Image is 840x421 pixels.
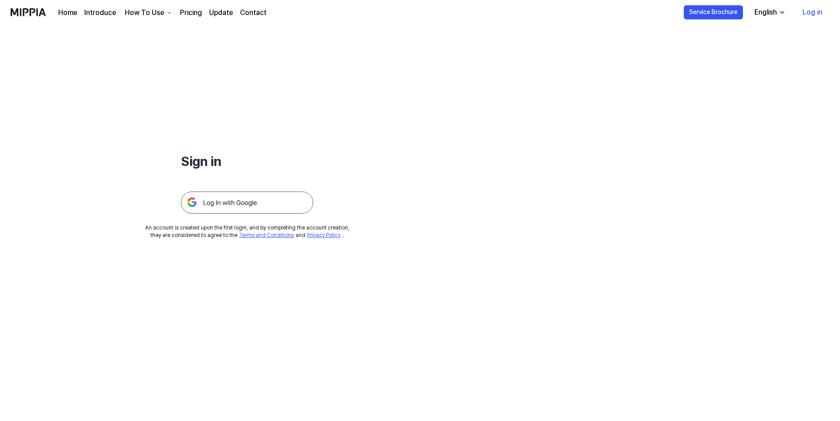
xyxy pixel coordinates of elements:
[58,8,77,18] a: Home
[181,152,313,170] h1: Sign in
[307,232,341,238] a: Privacy Policy
[123,8,166,18] div: How To Use
[747,4,791,21] button: English
[84,8,116,18] a: Introduce
[753,7,779,18] div: English
[180,8,202,18] a: Pricing
[145,224,349,239] div: An account is created upon the first login, and by completing the account creation, they are cons...
[240,8,266,18] a: Contact
[123,8,173,18] button: How To Use
[209,8,233,18] a: Update
[181,192,313,214] img: 구글 로그인 버튼
[239,232,294,238] a: Terms and Conditions
[684,5,743,19] button: Service Brochure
